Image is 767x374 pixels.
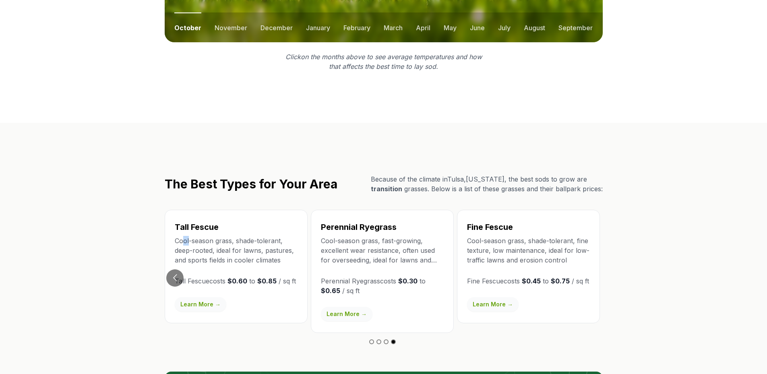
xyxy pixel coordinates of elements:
[467,236,590,265] p: Cool-season grass, shade-tolerant, fine texture, low maintenance, ideal for low-traffic lawns and...
[321,221,444,233] h3: Perennial Ryegrass
[444,12,457,42] button: may
[215,12,247,42] button: november
[175,276,298,286] p: Tall Fescue costs to / sq ft
[227,277,247,285] strong: $0.60
[175,297,226,312] a: Learn More →
[551,277,570,285] strong: $0.75
[321,276,444,295] p: Perennial Ryegrass costs to / sq ft
[558,12,593,42] button: september
[384,12,403,42] button: march
[498,12,511,42] button: july
[398,277,418,285] strong: $0.30
[281,52,487,71] p: Click on the months above to see average temperatures and how that affects the best time to lay sod.
[174,12,201,42] button: october
[343,12,370,42] button: february
[467,297,519,312] a: Learn More →
[321,236,444,265] p: Cool-season grass, fast-growing, excellent wear resistance, often used for overseeding, ideal for...
[522,277,541,285] strong: $0.45
[321,287,340,295] strong: $0.65
[416,12,430,42] button: april
[175,221,298,233] h3: Tall Fescue
[391,339,396,344] button: Go to slide 4
[166,269,184,287] button: Go to previous slide
[369,339,374,344] button: Go to slide 1
[321,307,372,321] a: Learn More →
[306,12,330,42] button: january
[524,12,545,42] button: august
[260,12,293,42] button: december
[467,276,590,286] p: Fine Fescue costs to / sq ft
[376,339,381,344] button: Go to slide 2
[470,12,485,42] button: june
[371,174,603,194] p: Because of the climate in Tulsa , [US_STATE] , the best sods to grow are grasses. Below is a list...
[165,177,337,191] h2: The Best Types for Your Area
[257,277,277,285] strong: $0.85
[384,339,389,344] button: Go to slide 3
[467,221,590,233] h3: Fine Fescue
[371,185,402,193] span: transition
[175,236,298,265] p: Cool-season grass, shade-tolerant, deep-rooted, ideal for lawns, pastures, and sports fields in c...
